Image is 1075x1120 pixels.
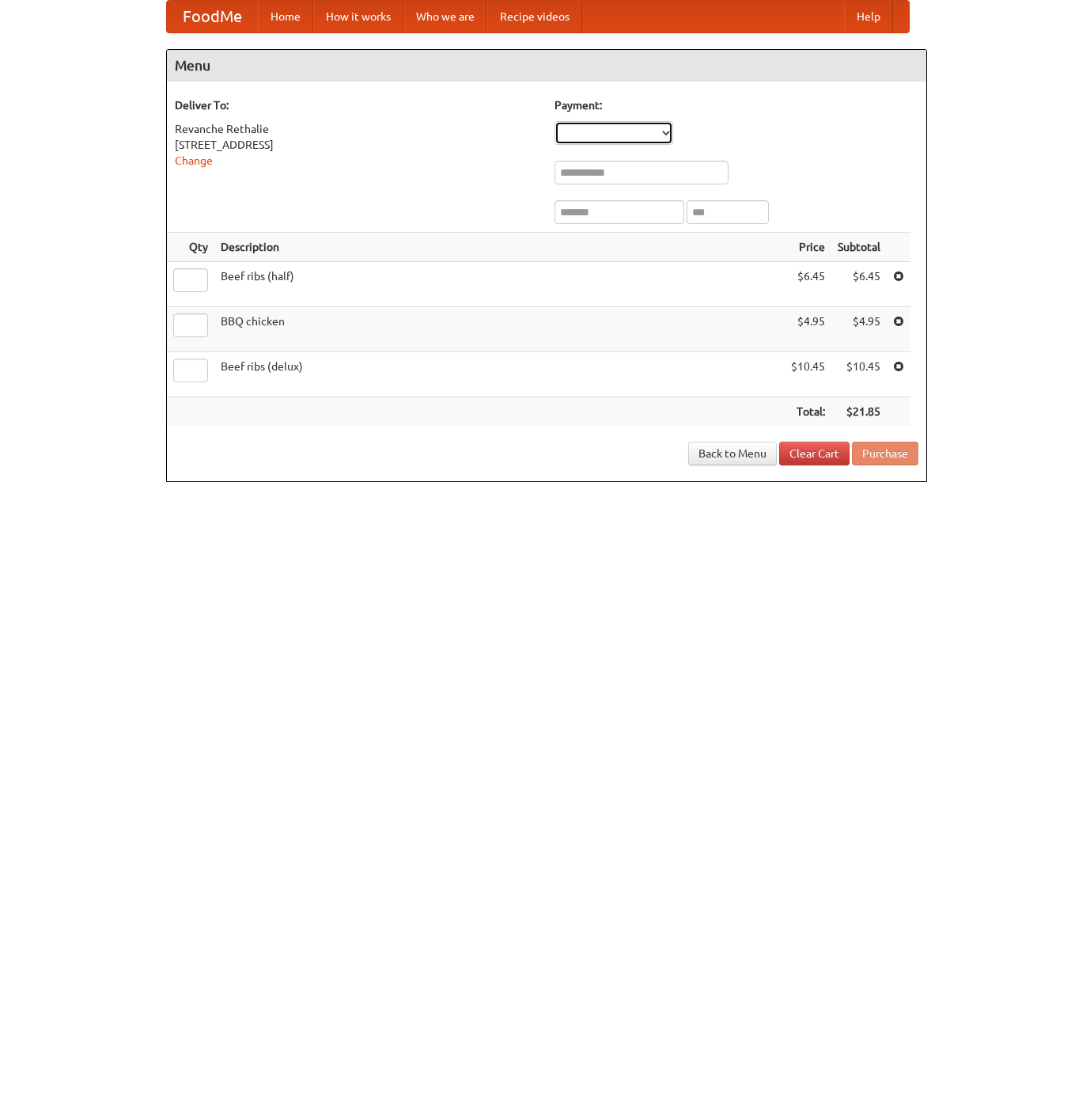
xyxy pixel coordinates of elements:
td: Beef ribs (half) [214,262,785,307]
th: Total: [785,397,831,427]
a: Change [175,154,213,167]
h5: Deliver To: [175,97,539,113]
td: $4.95 [785,307,831,352]
a: FoodMe [167,1,258,32]
a: Who we are [403,1,487,32]
th: Qty [167,233,214,262]
td: $6.45 [785,262,831,307]
td: BBQ chicken [214,307,785,352]
a: Home [258,1,313,32]
th: Price [785,233,831,262]
h4: Menu [167,50,926,82]
div: [STREET_ADDRESS] [175,137,539,153]
th: Subtotal [831,233,887,262]
a: Help [844,1,893,32]
a: Clear Cart [779,442,850,465]
button: Purchase [852,442,918,465]
td: $10.45 [785,352,831,397]
td: Beef ribs (delux) [214,352,785,397]
th: Description [214,233,785,262]
a: Recipe videos [487,1,582,32]
a: How it works [313,1,403,32]
h5: Payment: [555,97,918,113]
th: $21.85 [831,397,887,427]
a: Back to Menu [688,442,777,465]
div: Revanche Rethalie [175,121,539,137]
td: $10.45 [831,352,887,397]
td: $4.95 [831,307,887,352]
td: $6.45 [831,262,887,307]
